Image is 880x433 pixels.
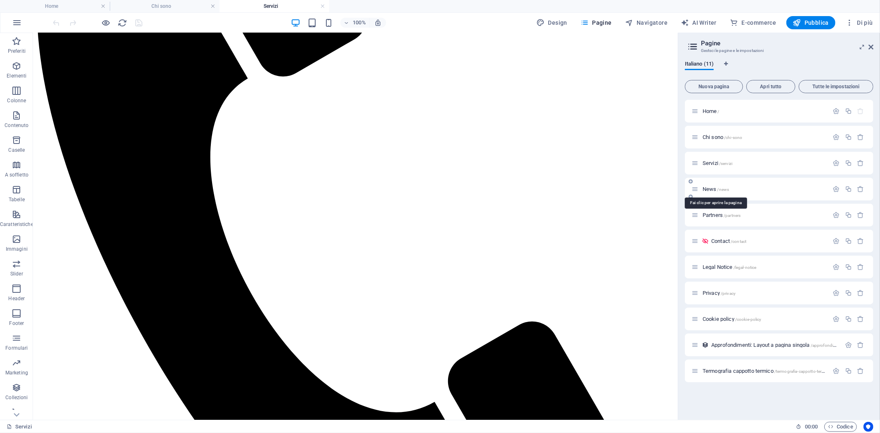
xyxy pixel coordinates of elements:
[709,238,829,244] div: Contact/contact
[700,316,829,322] div: Cookie policy/cookie-policy
[9,196,25,203] p: Tabelle
[703,264,756,270] span: Fai clic per aprire la pagina
[824,422,857,432] button: Codice
[5,345,28,351] p: Formulari
[857,264,864,271] div: Rimuovi
[857,160,864,167] div: Rimuovi
[374,19,382,26] i: Quando ridimensioni, regola automaticamente il livello di zoom in modo che corrisponda al disposi...
[703,316,762,322] span: Fai clic per aprire la pagina
[353,18,366,28] h6: 100%
[833,264,840,271] div: Impostazioni
[5,394,28,401] p: Collezioni
[833,238,840,245] div: Impostazioni
[700,290,829,296] div: Privacy/privacy
[703,290,736,296] span: Fai clic per aprire la pagina
[845,19,873,27] span: Di più
[536,19,567,27] span: Design
[833,315,840,322] div: Impostazioni
[701,40,873,47] h2: Pagine
[533,16,571,29] button: Design
[735,317,762,322] span: /cookie-policy
[7,97,26,104] p: Colonne
[700,264,829,270] div: Legal Notice/legal-notice
[857,238,864,245] div: Rimuovi
[845,264,852,271] div: Duplicato
[700,160,829,166] div: Servizi/servizi
[677,16,720,29] button: AI Writer
[799,80,873,93] button: Tutte le impostazioni
[580,19,612,27] span: Pagine
[730,19,776,27] span: E-commerce
[724,213,741,218] span: /partners
[7,73,26,79] p: Elementi
[845,238,852,245] div: Duplicato
[717,187,729,192] span: /news
[845,108,852,115] div: Duplicato
[845,134,852,141] div: Duplicato
[5,172,28,178] p: A soffietto
[786,16,836,29] button: Pubblica
[833,186,840,193] div: Impostazioni
[7,422,32,432] a: Fai clic per annullare la selezione. Doppio clic per aprire le pagine
[828,422,853,432] span: Codice
[805,422,818,432] span: 00 00
[731,239,746,244] span: /contact
[685,61,873,77] div: Schede lingua
[857,212,864,219] div: Rimuovi
[863,422,873,432] button: Usercentrics
[5,369,28,376] p: Marketing
[857,186,864,193] div: Rimuovi
[700,134,829,140] div: Chi sono/chi-sono
[857,315,864,322] div: Rimuovi
[685,59,714,71] span: Italiano (11)
[689,84,739,89] span: Nuova pagina
[845,212,852,219] div: Duplicato
[857,289,864,297] div: Rimuovi
[721,291,736,296] span: /privacy
[703,160,732,166] span: Servizi
[774,369,831,374] span: /termografia-cappotto-termico
[833,134,840,141] div: Impostazioni
[118,18,127,28] i: Ricarica la pagina
[857,108,864,115] div: La pagina iniziale non può essere eliminata
[118,18,127,28] button: reload
[845,160,852,167] div: Duplicato
[703,108,720,114] span: Fai clic per aprire la pagina
[8,48,26,54] p: Preferiti
[833,289,840,297] div: Impostazioni
[685,80,743,93] button: Nuova pagina
[845,315,852,322] div: Duplicato
[577,16,615,29] button: Pagine
[5,122,28,129] p: Contenuto
[101,18,111,28] button: Clicca qui per lasciare la modalità di anteprima e continuare la modifica
[845,341,852,348] div: Impostazioni
[703,134,742,140] span: Chi sono
[219,2,329,11] h4: Servizi
[533,16,571,29] div: Design (Ctrl+Alt+Y)
[703,368,831,374] span: Fai clic per aprire la pagina
[845,289,852,297] div: Duplicato
[833,108,840,115] div: Impostazioni
[625,19,668,27] span: Navigatore
[9,295,25,302] p: Header
[718,109,720,114] span: /
[700,212,829,218] div: Partners/partners
[857,134,864,141] div: Rimuovi
[709,342,841,348] div: Approfondimenti: Layout a pagina singola/approfondimenti-layout-a-pagina-singola
[746,80,795,93] button: Apri tutto
[793,19,829,27] span: Pubblica
[750,84,792,89] span: Apri tutto
[622,16,671,29] button: Navigatore
[802,84,870,89] span: Tutte le impostazioni
[811,424,812,430] span: :
[702,341,709,348] div: Questo layout viene utilizzato come modello per tutti gli elementi di questa collezione (es. post...
[845,186,852,193] div: Duplicato
[845,367,852,374] div: Duplicato
[734,265,757,270] span: /legal-notice
[711,238,746,244] span: Fai clic per aprire la pagina
[6,246,28,252] p: Immagini
[110,2,219,11] h4: Chi sono
[681,19,717,27] span: AI Writer
[700,108,829,114] div: Home/
[700,186,829,192] div: News/news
